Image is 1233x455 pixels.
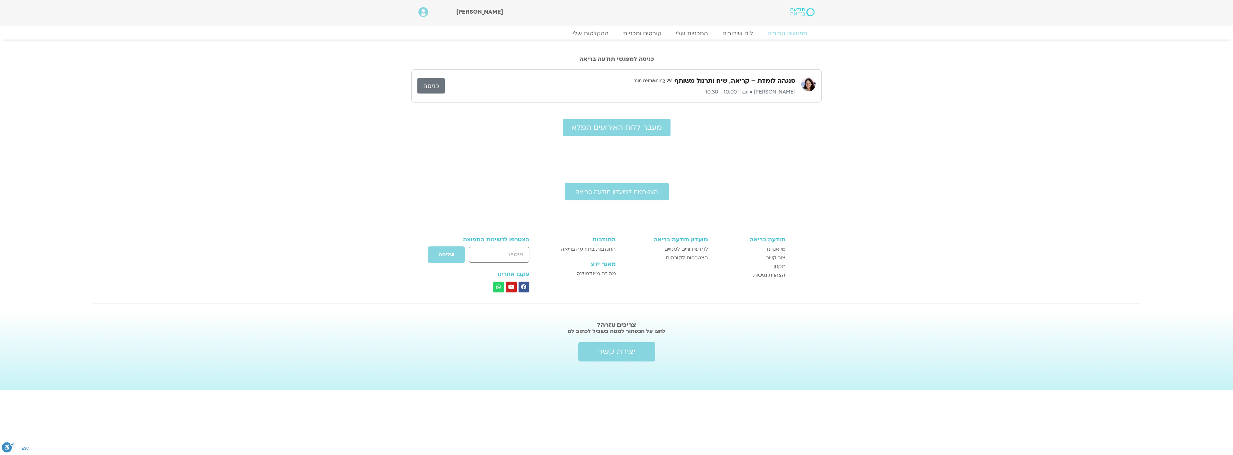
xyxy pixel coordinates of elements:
h2: צריכים עזרה? [429,322,804,329]
span: מי אנחנו [767,245,785,254]
form: טופס חדש [448,246,529,267]
button: שליחה [427,246,465,263]
a: יצירת קשר [578,342,655,361]
a: הצטרפות לקורסים [623,254,708,262]
a: מה זה מיינדפולנס [549,269,616,278]
h2: כניסה למפגשי תודעה בריאה [411,56,822,62]
a: קורסים ותכניות [616,30,669,37]
h3: עקבו אחרינו [448,271,529,277]
a: לוח שידורים למנויים [623,245,708,254]
a: כניסה [417,78,445,94]
a: התנדבות בתודעה בריאה [549,245,616,254]
h3: מועדון תודעה בריאה [623,236,708,243]
a: הצטרפות למועדון תודעה בריאה [565,183,669,200]
span: הצטרפות לקורסים [666,254,708,262]
a: תקנון [715,262,786,271]
h3: התנדבות [549,236,616,243]
h3: תודעה בריאה [715,236,786,243]
p: [PERSON_NAME] • יום ו׳ 10:00 - 10:30 [445,88,795,96]
a: מפגשים קרובים [760,30,815,37]
span: מעבר ללוח האירועים המלא [571,123,662,132]
span: מה זה מיינדפולנס [577,269,616,278]
a: לוח שידורים [715,30,760,37]
a: צור קשר [715,254,786,262]
a: הצהרת נגישות [715,271,786,279]
a: ההקלטות שלי [565,30,616,37]
h3: מאגר ידע [549,261,616,267]
h3: הצטרפו לרשימת התפוצה [448,236,529,243]
nav: Menu [418,30,815,37]
span: 29 min remaining [631,76,674,86]
span: התנדבות בתודעה בריאה [561,245,616,254]
span: שליחה [439,252,454,258]
h3: סנגהה לומדת – קריאה, שיח ותרגול משותף [674,77,795,85]
a: התכניות שלי [669,30,715,37]
span: תקנון [774,262,785,271]
span: הצטרפות למועדון תודעה בריאה [575,188,658,195]
a: מעבר ללוח האירועים המלא [563,119,671,136]
a: מי אנחנו [715,245,786,254]
img: מיכל גורל [801,77,816,91]
input: אימייל [469,247,529,262]
span: לוח שידורים למנויים [664,245,708,254]
span: צור קשר [766,254,785,262]
span: יצירת קשר [598,347,635,356]
h2: לחצו על הכפתור למטה בשביל לכתוב לנו [429,328,804,335]
span: [PERSON_NAME] [456,8,503,16]
span: הצהרת נגישות [753,271,785,279]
